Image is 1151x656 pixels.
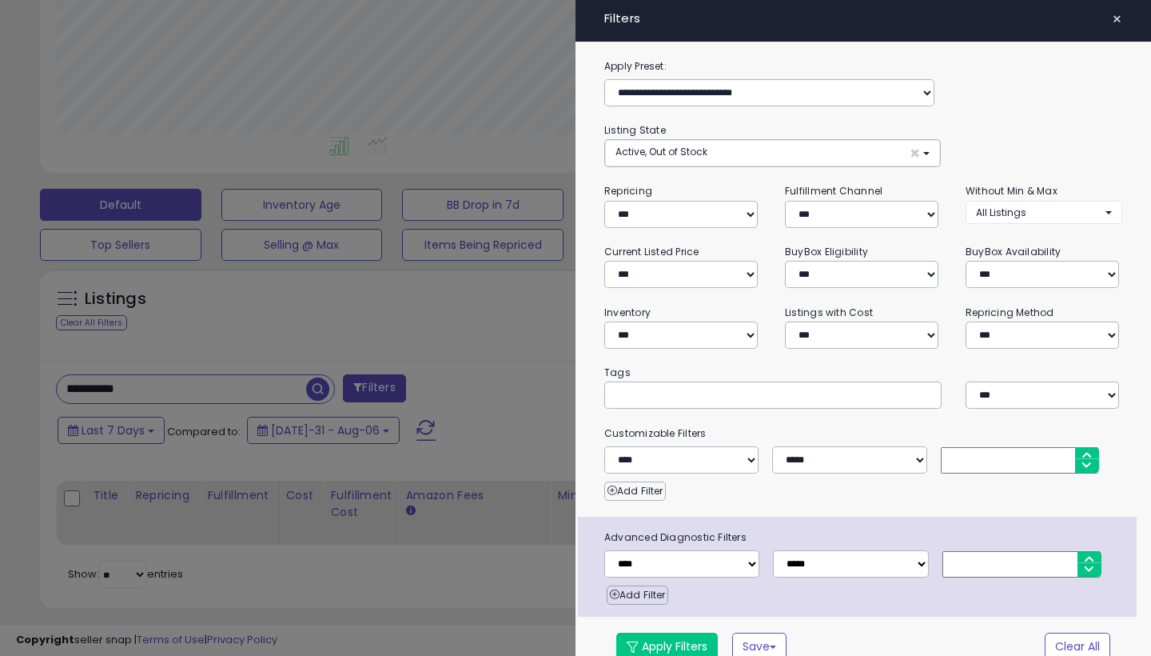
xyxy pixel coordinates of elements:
[592,58,1134,75] label: Apply Preset:
[966,306,1054,319] small: Repricing Method
[604,123,666,137] small: Listing State
[592,529,1137,546] span: Advanced Diagnostic Filters
[785,245,868,258] small: BuyBox Eligibility
[604,184,652,198] small: Repricing
[1112,8,1122,30] span: ×
[966,184,1057,198] small: Without Min & Max
[1105,8,1129,30] button: ×
[615,145,707,158] span: Active, Out of Stock
[604,306,651,319] small: Inventory
[592,425,1134,442] small: Customizable Filters
[607,586,668,605] button: Add Filter
[604,245,699,258] small: Current Listed Price
[592,364,1134,382] small: Tags
[910,145,920,162] span: ×
[604,12,1122,26] h4: Filters
[785,184,882,198] small: Fulfillment Channel
[605,140,940,166] button: Active, Out of Stock ×
[966,245,1061,258] small: BuyBox Availability
[604,482,666,501] button: Add Filter
[785,306,873,319] small: Listings with Cost
[966,201,1122,224] button: All Listings
[976,206,1026,219] span: All Listings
